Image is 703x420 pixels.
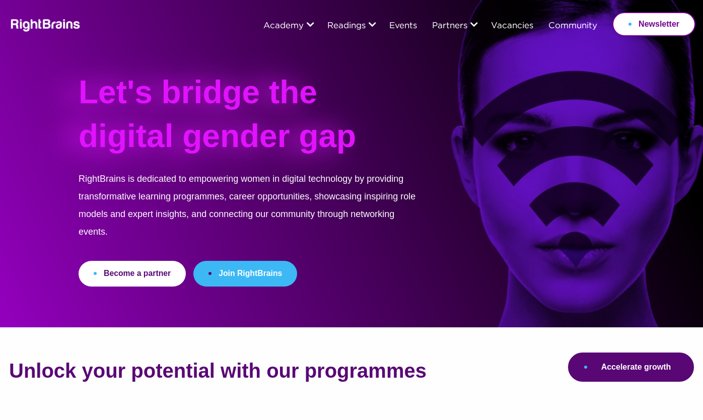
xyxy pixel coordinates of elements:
[79,261,186,287] a: Become a partner
[8,17,81,32] img: Rightbrains
[432,22,467,31] a: Partners
[263,22,304,31] a: Academy
[389,22,417,31] a: Events
[568,353,694,382] a: Accelerate growth
[327,22,366,31] a: Readings
[79,71,380,170] h1: Let's bridge the digital gender gap
[548,22,597,31] a: Community
[193,261,297,287] a: Join RightBrains
[79,170,417,261] p: RightBrains is dedicated to empowering women in digital technology by providing transformative le...
[9,360,427,382] h2: Unlock your potential with our programmes
[612,12,695,36] a: Newsletter
[491,22,533,31] a: Vacancies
